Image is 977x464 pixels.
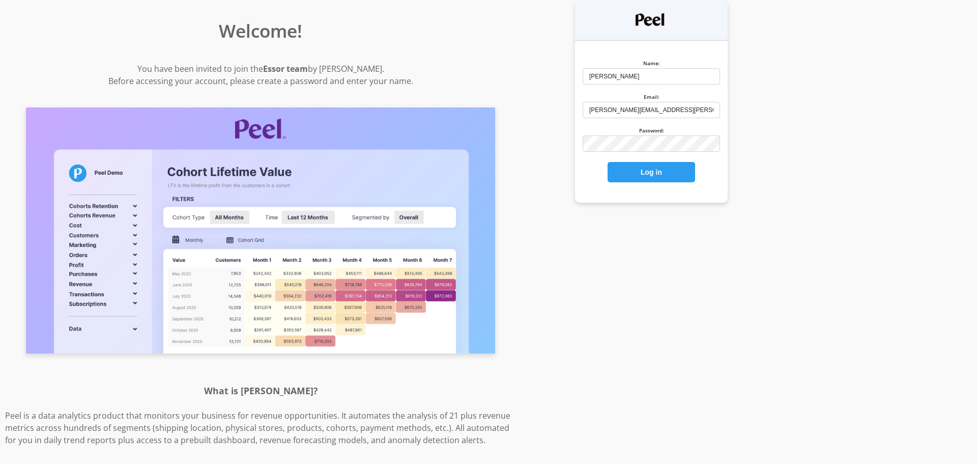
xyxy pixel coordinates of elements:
img: Peel [636,13,667,26]
strong: Essor team [263,63,308,74]
img: Screenshot of Peel [26,107,495,354]
button: Log in [608,162,695,182]
label: Name: [643,60,660,67]
label: Password: [639,127,664,134]
label: Email: [644,93,659,100]
p: You have been invited to join the by [PERSON_NAME]. Before accessing your account, please create ... [5,63,516,87]
input: Michael Bluth [583,68,720,85]
p: Peel is a data analytics product that monitors your business for revenue opportunities. It automa... [5,410,516,446]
